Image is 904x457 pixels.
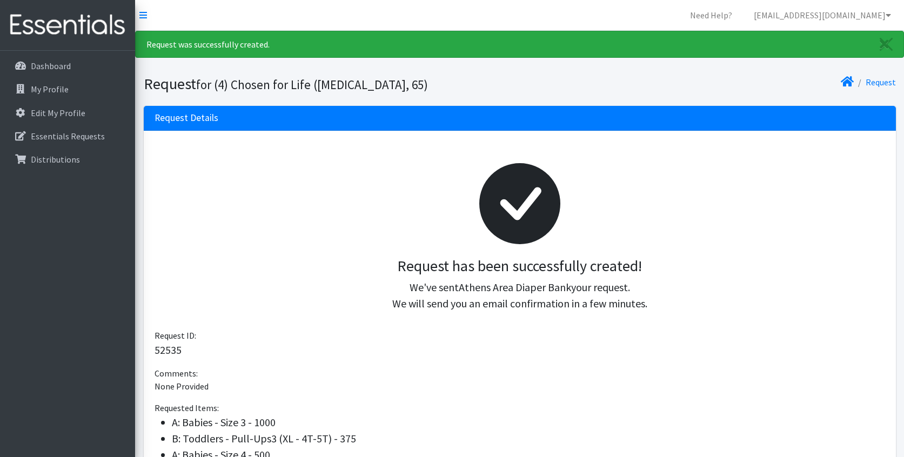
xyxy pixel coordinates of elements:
[163,279,876,312] p: We've sent your request. We will send you an email confirmation in a few minutes.
[172,414,885,431] li: A: Babies - Size 3 - 1000
[681,4,741,26] a: Need Help?
[4,7,131,43] img: HumanEssentials
[31,131,105,142] p: Essentials Requests
[155,342,885,358] p: 52535
[31,154,80,165] p: Distributions
[4,125,131,147] a: Essentials Requests
[31,107,85,118] p: Edit My Profile
[155,330,196,341] span: Request ID:
[866,77,896,88] a: Request
[459,280,571,294] span: Athens Area Diaper Bank
[4,149,131,170] a: Distributions
[31,61,71,71] p: Dashboard
[155,112,218,124] h3: Request Details
[135,31,904,58] div: Request was successfully created.
[4,78,131,100] a: My Profile
[163,257,876,275] h3: Request has been successfully created!
[4,102,131,124] a: Edit My Profile
[31,84,69,95] p: My Profile
[172,431,885,447] li: B: Toddlers - Pull-Ups3 (XL - 4T-5T) - 375
[155,402,219,413] span: Requested Items:
[144,75,516,93] h1: Request
[155,381,209,392] span: None Provided
[4,55,131,77] a: Dashboard
[196,77,428,92] small: for (4) Chosen for Life ([MEDICAL_DATA], 65)
[155,368,198,379] span: Comments:
[869,31,903,57] a: Close
[745,4,900,26] a: [EMAIL_ADDRESS][DOMAIN_NAME]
